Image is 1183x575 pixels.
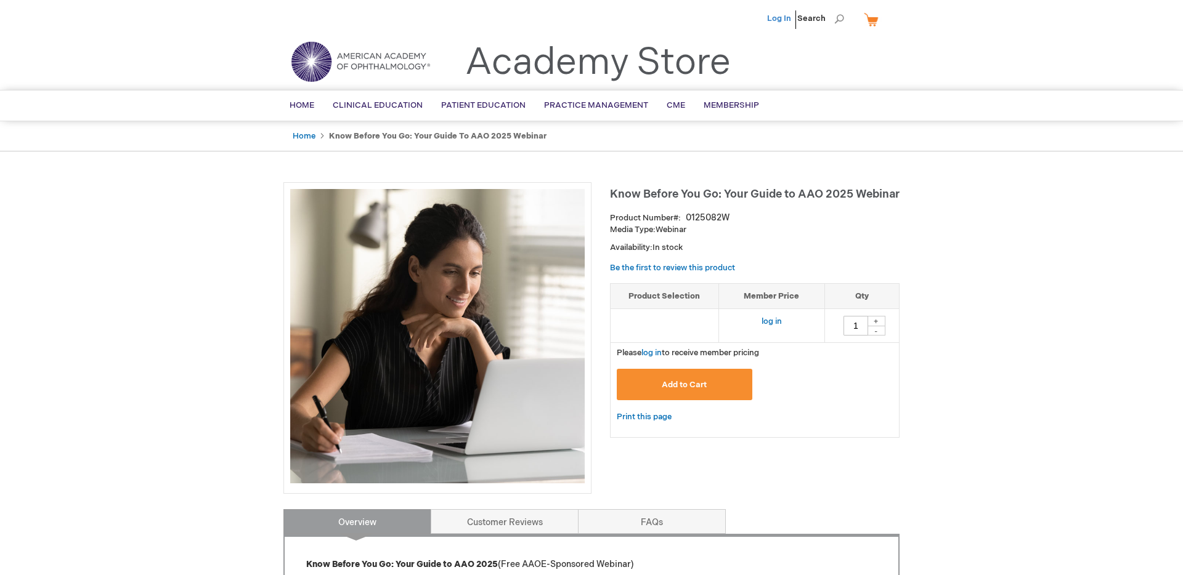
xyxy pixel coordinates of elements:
span: Patient Education [441,100,526,110]
th: Product Selection [611,283,718,309]
input: Qty [844,316,868,336]
a: log in [762,316,782,326]
a: Academy Store [465,41,731,85]
p: Availability: [610,242,900,254]
div: + [867,316,885,326]
span: Home [290,100,314,110]
p: Webinar [610,224,900,236]
span: Clinical Education [333,100,423,110]
span: Know Before You Go: Your Guide to AAO 2025 Webinar [610,188,900,201]
div: - [867,326,885,336]
strong: Know Before You Go: Your Guide to AAO 2025 Webinar [329,131,547,141]
img: Know Before You Go: Your Guide to AAO 2025 Webinar [290,189,585,483]
a: Customer Reviews [431,509,579,534]
span: Search [797,6,844,31]
a: Overview [283,509,431,534]
a: Print this page [617,409,672,425]
strong: Media Type: [610,225,656,235]
span: Practice Management [544,100,648,110]
p: (Free AAOE-Sponsored Webinar) [306,558,877,571]
th: Member Price [718,283,824,309]
span: Add to Cart [662,380,707,390]
th: Qty [824,283,899,309]
strong: Know Before You Go: Your Guide to AAO 2025 [306,559,498,569]
a: log in [641,348,662,358]
a: Be the first to review this product [610,263,735,273]
span: Please to receive member pricing [617,348,759,358]
a: Log In [767,14,791,23]
span: Membership [704,100,759,110]
a: FAQs [578,509,726,534]
a: Home [293,131,315,141]
strong: Product Number [610,213,681,223]
div: 0125082W [686,212,730,224]
span: In stock [652,243,683,252]
button: Add to Cart [617,369,752,400]
span: CME [667,100,685,110]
